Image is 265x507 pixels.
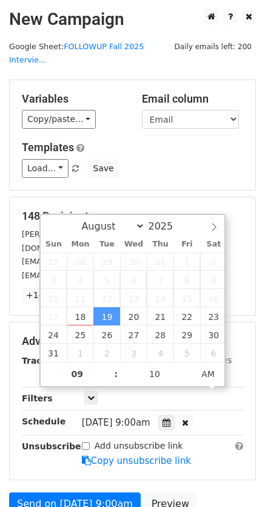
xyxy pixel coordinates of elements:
strong: Unsubscribe [22,441,81,451]
span: July 28, 2025 [67,253,93,271]
small: Google Sheet: [9,42,144,65]
span: July 31, 2025 [147,253,173,271]
span: August 30, 2025 [200,325,227,344]
span: August 12, 2025 [93,289,120,307]
h5: Email column [142,92,244,106]
span: September 6, 2025 [200,344,227,362]
span: Tue [93,240,120,248]
span: September 2, 2025 [93,344,120,362]
strong: Tracking [22,356,62,366]
span: August 25, 2025 [67,325,93,344]
span: Mon [67,240,93,248]
span: Sat [200,240,227,248]
a: Load... [22,159,69,178]
a: Templates [22,141,74,154]
strong: Filters [22,393,53,403]
a: Copy unsubscribe link [82,455,191,466]
span: July 27, 2025 [41,253,67,271]
a: Copy/paste... [22,110,96,129]
span: July 29, 2025 [93,253,120,271]
span: August 21, 2025 [147,307,173,325]
span: August 22, 2025 [173,307,200,325]
span: August 29, 2025 [173,325,200,344]
span: August 27, 2025 [120,325,147,344]
span: August 11, 2025 [67,289,93,307]
span: August 26, 2025 [93,325,120,344]
span: [DATE] 9:00am [82,417,150,428]
span: August 3, 2025 [41,271,67,289]
button: Save [87,159,119,178]
span: August 5, 2025 [93,271,120,289]
strong: Schedule [22,417,65,426]
input: Hour [41,362,115,386]
a: Daily emails left: 200 [170,42,256,51]
span: August 1, 2025 [173,253,200,271]
span: August 31, 2025 [41,344,67,362]
span: August 28, 2025 [147,325,173,344]
span: July 30, 2025 [120,253,147,271]
span: Fri [173,240,200,248]
h2: New Campaign [9,9,256,30]
span: September 5, 2025 [173,344,200,362]
span: August 19, 2025 [93,307,120,325]
span: August 13, 2025 [120,289,147,307]
h5: Advanced [22,335,243,348]
span: August 20, 2025 [120,307,147,325]
span: August 9, 2025 [200,271,227,289]
h5: Variables [22,92,124,106]
span: August 15, 2025 [173,289,200,307]
span: August 6, 2025 [120,271,147,289]
span: August 7, 2025 [147,271,173,289]
span: September 3, 2025 [120,344,147,362]
span: August 24, 2025 [41,325,67,344]
label: Add unsubscribe link [95,440,183,452]
span: : [114,362,118,386]
span: Daily emails left: 200 [170,40,256,53]
span: September 4, 2025 [147,344,173,362]
small: [PERSON_NAME][EMAIL_ADDRESS][PERSON_NAME][DOMAIN_NAME] [22,230,221,253]
a: +145 more [22,288,78,303]
span: Wed [120,240,147,248]
span: August 23, 2025 [200,307,227,325]
span: Thu [147,240,173,248]
span: Click to toggle [192,362,225,386]
span: August 14, 2025 [147,289,173,307]
span: August 4, 2025 [67,271,93,289]
span: Sun [41,240,67,248]
span: August 16, 2025 [200,289,227,307]
small: [EMAIL_ADDRESS][DOMAIN_NAME] [22,271,157,280]
input: Year [145,220,189,232]
span: August 18, 2025 [67,307,93,325]
span: August 10, 2025 [41,289,67,307]
a: FOLLOWUP Fall 2025 Intervie... [9,42,144,65]
span: August 2, 2025 [200,253,227,271]
span: August 17, 2025 [41,307,67,325]
span: September 1, 2025 [67,344,93,362]
small: [EMAIL_ADDRESS][DOMAIN_NAME] [22,257,157,266]
h5: 148 Recipients [22,209,243,223]
span: August 8, 2025 [173,271,200,289]
input: Minute [118,362,192,386]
